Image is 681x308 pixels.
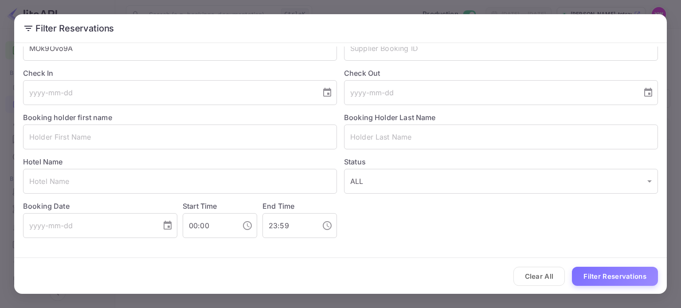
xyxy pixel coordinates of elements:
[159,217,176,234] button: Choose date
[344,80,636,105] input: yyyy-mm-dd
[344,125,658,149] input: Holder Last Name
[262,202,294,211] label: End Time
[23,201,177,211] label: Booking Date
[23,36,337,61] input: Booking ID
[513,267,565,286] button: Clear All
[344,36,658,61] input: Supplier Booking ID
[23,125,337,149] input: Holder First Name
[183,202,217,211] label: Start Time
[344,156,658,167] label: Status
[344,169,658,194] div: ALL
[239,217,256,234] button: Choose time, selected time is 12:00 AM
[183,213,235,238] input: hh:mm
[318,217,336,234] button: Choose time, selected time is 11:59 PM
[344,68,658,78] label: Check Out
[318,84,336,101] button: Choose date
[572,267,658,286] button: Filter Reservations
[23,157,63,166] label: Hotel Name
[262,213,315,238] input: hh:mm
[23,213,155,238] input: yyyy-mm-dd
[23,169,337,194] input: Hotel Name
[344,113,436,122] label: Booking Holder Last Name
[23,113,112,122] label: Booking holder first name
[23,80,315,105] input: yyyy-mm-dd
[14,14,667,43] h2: Filter Reservations
[23,68,337,78] label: Check In
[639,84,657,101] button: Choose date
